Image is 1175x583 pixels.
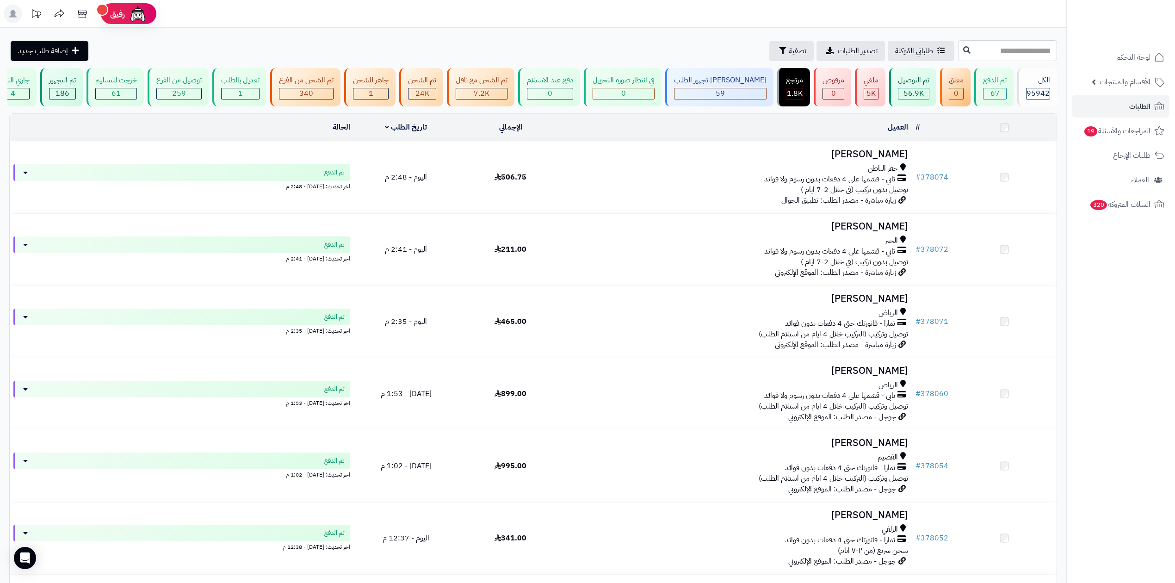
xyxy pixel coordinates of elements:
div: تم الدفع [983,75,1007,86]
span: تابي - قسّمها على 4 دفعات بدون رسوم ولا فوائد [764,174,895,185]
span: تابي - قسّمها على 4 دفعات بدون رسوم ولا فوائد [764,391,895,401]
a: #378060 [915,388,948,399]
div: الكل [1026,75,1050,86]
span: 1 [369,88,373,99]
h3: [PERSON_NAME] [567,149,908,160]
a: العملاء [1072,169,1169,191]
span: إضافة طلب جديد [18,45,68,56]
span: جوجل - مصدر الطلب: الموقع الإلكتروني [788,484,896,495]
span: توصيل بدون تركيب (في خلال 2-7 ايام ) [801,184,908,195]
div: 0 [527,88,573,99]
div: 186 [49,88,75,99]
span: 506.75 [495,172,526,183]
span: 899.00 [495,388,526,399]
div: تعديل بالطلب [221,75,260,86]
span: تصدير الطلبات [838,45,878,56]
span: الأقسام والمنتجات [1100,75,1150,88]
div: [PERSON_NAME] تجهيز الطلب [674,75,767,86]
span: القصيم [878,452,898,463]
h3: [PERSON_NAME] [567,293,908,304]
a: طلباتي المُوكلة [888,41,954,61]
span: 19 [1084,126,1098,137]
span: طلباتي المُوكلة [895,45,933,56]
div: 56884 [898,88,929,99]
span: توصيل وتركيب (التركيب خلال 4 ايام من استلام الطلب) [759,473,908,484]
span: # [915,244,921,255]
span: زيارة مباشرة - مصدر الطلب: تطبيق الجوال [781,195,896,206]
span: اليوم - 12:37 م [383,533,429,544]
span: توصيل وتركيب (التركيب خلال 4 ايام من استلام الطلب) [759,329,908,340]
a: الإجمالي [499,122,522,133]
div: اخر تحديث: [DATE] - 2:48 م [13,181,350,191]
div: تم الشحن مع ناقل [456,75,507,86]
div: اخر تحديث: [DATE] - 12:38 م [13,541,350,551]
a: معلق 0 [938,68,972,106]
div: اخر تحديث: [DATE] - 2:35 م [13,325,350,335]
a: تم التوصيل 56.9K [887,68,938,106]
div: خرجت للتسليم [95,75,137,86]
div: ملغي [864,75,878,86]
div: تم الشحن من الفرع [279,75,334,86]
a: #378054 [915,460,948,471]
div: 61 [96,88,136,99]
a: #378074 [915,172,948,183]
a: #378072 [915,244,948,255]
span: رفيق [110,8,125,19]
span: الرياض [878,380,898,391]
div: 1829 [786,88,803,99]
a: تم الشحن 24K [397,68,445,106]
div: جاهز للشحن [353,75,389,86]
span: تمارا - فاتورتك حتى 4 دفعات بدون فوائد [785,318,895,329]
a: تصدير الطلبات [816,41,885,61]
span: 995.00 [495,460,526,471]
span: 340 [299,88,313,99]
a: تم الشحن مع ناقل 7.2K [445,68,516,106]
div: 67 [983,88,1006,99]
span: توصيل بدون تركيب (في خلال 2-7 ايام ) [801,256,908,267]
div: مرفوض [822,75,844,86]
div: 1 [222,88,259,99]
a: لوحة التحكم [1072,46,1169,68]
img: ai-face.png [129,5,147,23]
span: 259 [172,88,186,99]
span: 320 [1089,199,1107,211]
a: توصيل من الفرع 259 [146,68,210,106]
span: 4 [11,88,15,99]
span: 1.8K [787,88,803,99]
div: تم التوصيل [898,75,929,86]
span: تم الدفع [324,168,345,177]
span: 465.00 [495,316,526,327]
span: 7.2K [474,88,489,99]
span: تم الدفع [324,240,345,249]
a: خرجت للتسليم 61 [85,68,146,106]
button: تصفية [769,41,814,61]
span: 95942 [1027,88,1050,99]
span: # [915,316,921,327]
span: تمارا - فاتورتك حتى 4 دفعات بدون فوائد [785,535,895,546]
span: جوجل - مصدر الطلب: الموقع الإلكتروني [788,556,896,567]
span: [DATE] - 1:02 م [381,460,432,471]
a: تعديل بالطلب 1 [210,68,268,106]
span: # [915,172,921,183]
div: 0 [949,88,963,99]
span: العملاء [1131,174,1149,186]
div: 0 [823,88,844,99]
div: توصيل من الفرع [156,75,202,86]
span: الطلبات [1129,100,1150,113]
div: تم التجهيز [49,75,76,86]
a: مرفوض 0 [812,68,853,106]
a: مرتجع 1.8K [775,68,812,106]
div: 0 [593,88,654,99]
span: تم الدفع [324,456,345,465]
span: [DATE] - 1:53 م [381,388,432,399]
span: # [915,533,921,544]
span: جوجل - مصدر الطلب: الموقع الإلكتروني [788,411,896,422]
span: 0 [954,88,959,99]
span: اليوم - 2:41 م [385,244,427,255]
span: اليوم - 2:48 م [385,172,427,183]
h3: [PERSON_NAME] [567,366,908,376]
span: # [915,460,921,471]
span: 5K [866,88,876,99]
img: logo-2.png [1112,12,1166,31]
a: [PERSON_NAME] تجهيز الطلب 59 [663,68,775,106]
